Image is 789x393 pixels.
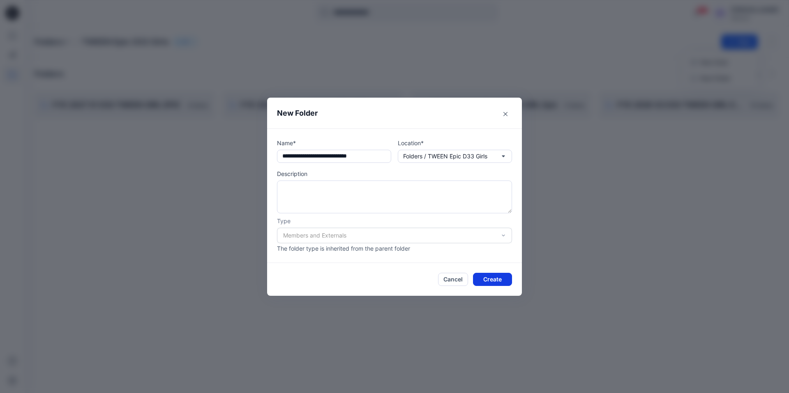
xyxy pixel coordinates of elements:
button: Folders / TWEEN Epic D33 Girls [398,150,512,163]
p: Description [277,169,512,178]
p: Name* [277,139,391,147]
button: Cancel [438,273,468,286]
p: Folders / TWEEN Epic D33 Girls [403,152,487,161]
p: Location* [398,139,512,147]
button: Close [499,107,512,121]
button: Create [473,273,512,286]
header: New Folder [267,98,522,128]
p: The folder type is inherited from the parent folder [277,244,512,253]
p: Type [277,217,512,225]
